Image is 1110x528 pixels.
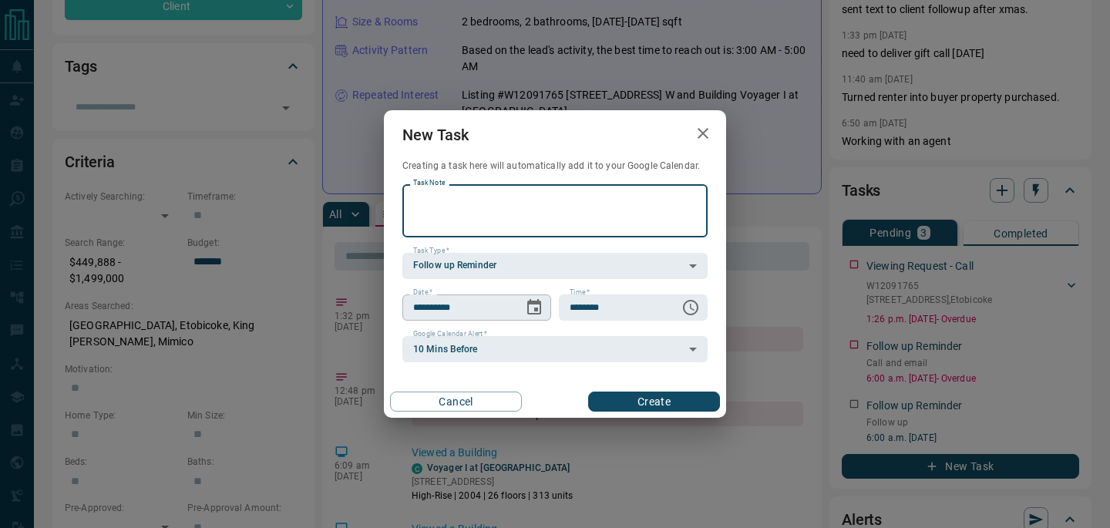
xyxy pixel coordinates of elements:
[413,288,432,298] label: Date
[413,329,487,339] label: Google Calendar Alert
[384,110,487,160] h2: New Task
[413,178,445,188] label: Task Note
[402,160,708,173] p: Creating a task here will automatically add it to your Google Calendar.
[390,392,522,412] button: Cancel
[570,288,590,298] label: Time
[413,246,449,256] label: Task Type
[402,253,708,279] div: Follow up Reminder
[675,292,706,323] button: Choose time, selected time is 6:00 AM
[588,392,720,412] button: Create
[519,292,550,323] button: Choose date, selected date is Aug 15, 2025
[402,336,708,362] div: 10 Mins Before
